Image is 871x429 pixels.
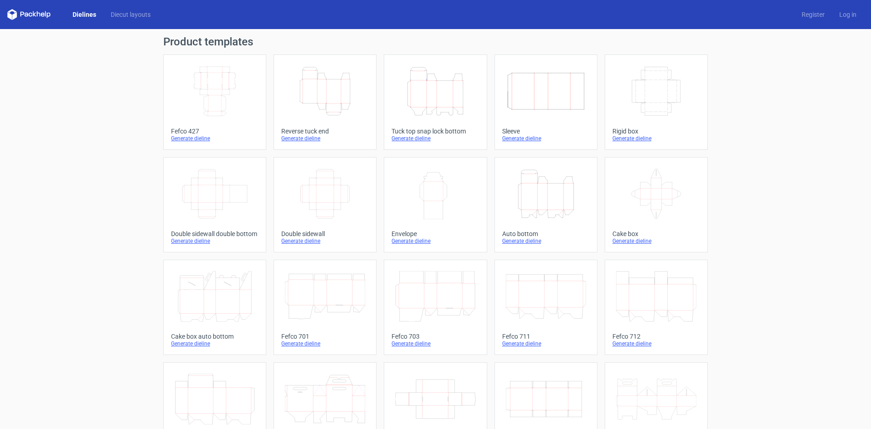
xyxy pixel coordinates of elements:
[281,135,369,142] div: Generate dieline
[274,157,377,252] a: Double sidewallGenerate dieline
[171,237,259,245] div: Generate dieline
[612,340,700,347] div: Generate dieline
[281,237,369,245] div: Generate dieline
[281,340,369,347] div: Generate dieline
[65,10,103,19] a: Dielines
[281,230,369,237] div: Double sidewall
[163,260,266,355] a: Cake box auto bottomGenerate dieline
[171,135,259,142] div: Generate dieline
[171,340,259,347] div: Generate dieline
[502,230,590,237] div: Auto bottom
[281,333,369,340] div: Fefco 701
[494,157,597,252] a: Auto bottomGenerate dieline
[171,333,259,340] div: Cake box auto bottom
[384,260,487,355] a: Fefco 703Generate dieline
[103,10,158,19] a: Diecut layouts
[502,237,590,245] div: Generate dieline
[612,237,700,245] div: Generate dieline
[502,340,590,347] div: Generate dieline
[163,157,266,252] a: Double sidewall double bottomGenerate dieline
[612,128,700,135] div: Rigid box
[605,54,708,150] a: Rigid boxGenerate dieline
[494,260,597,355] a: Fefco 711Generate dieline
[605,260,708,355] a: Fefco 712Generate dieline
[391,135,479,142] div: Generate dieline
[171,230,259,237] div: Double sidewall double bottom
[502,135,590,142] div: Generate dieline
[502,128,590,135] div: Sleeve
[163,36,708,47] h1: Product templates
[502,333,590,340] div: Fefco 711
[171,128,259,135] div: Fefco 427
[391,237,479,245] div: Generate dieline
[274,54,377,150] a: Reverse tuck endGenerate dieline
[384,54,487,150] a: Tuck top snap lock bottomGenerate dieline
[163,54,266,150] a: Fefco 427Generate dieline
[832,10,864,19] a: Log in
[391,128,479,135] div: Tuck top snap lock bottom
[605,157,708,252] a: Cake boxGenerate dieline
[391,230,479,237] div: Envelope
[281,128,369,135] div: Reverse tuck end
[494,54,597,150] a: SleeveGenerate dieline
[612,135,700,142] div: Generate dieline
[794,10,832,19] a: Register
[274,260,377,355] a: Fefco 701Generate dieline
[384,157,487,252] a: EnvelopeGenerate dieline
[391,333,479,340] div: Fefco 703
[612,230,700,237] div: Cake box
[391,340,479,347] div: Generate dieline
[612,333,700,340] div: Fefco 712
